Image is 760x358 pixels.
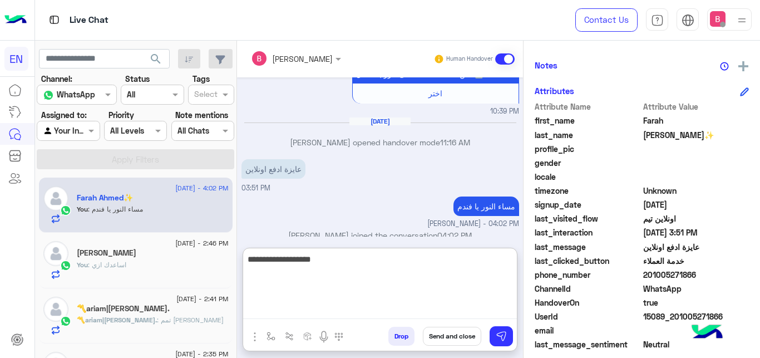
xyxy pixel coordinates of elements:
[4,8,27,32] img: Logo
[241,229,519,241] p: [PERSON_NAME] joined the conversation
[643,297,749,308] span: true
[388,327,414,346] button: Drop
[428,89,442,98] span: اختر
[423,327,481,346] button: Send and close
[77,205,88,213] span: You
[446,55,493,63] small: Human Handover
[427,219,519,229] span: [PERSON_NAME] - 04:02 PM
[317,330,330,344] img: send voice note
[453,197,519,216] p: 25/8/2025, 4:02 PM
[157,316,224,324] span: تمم اوكاي شكرا
[125,73,150,85] label: Status
[643,283,749,295] span: 2
[643,171,749,183] span: null
[267,332,275,341] img: select flow
[535,60,557,70] h6: Notes
[535,213,641,224] span: last_visited_flow
[643,101,749,112] span: Attribute Value
[643,241,749,253] span: عايزة ادفع اونلاين
[535,185,641,197] span: timezone
[88,205,143,213] span: مساء النور يا فندم
[175,183,228,193] span: [DATE] - 4:02 PM
[241,184,270,192] span: 03:51 PM
[535,86,574,96] h6: Attributes
[303,332,312,341] img: create order
[142,49,170,73] button: search
[193,88,218,102] div: Select
[77,316,157,324] span: 〽️ariam|[PERSON_NAME].
[496,331,507,342] img: send message
[535,199,641,210] span: signup_date
[688,313,727,352] img: hulul-logo.png
[280,327,299,345] button: Trigger scenario
[4,47,28,71] div: EN
[535,269,641,281] span: phone_number
[535,283,641,295] span: ChannelId
[643,185,749,197] span: Unknown
[651,14,664,27] img: tab
[643,129,749,141] span: Ahmed✨
[77,304,170,313] h5: 〽️ariam|مريم.
[149,52,162,66] span: search
[60,205,71,216] img: WhatsApp
[334,332,343,341] img: make a call
[70,13,108,28] p: Live Chat
[43,241,68,266] img: defaultAdmin.png
[643,311,749,322] span: 15089_201005271866
[60,260,71,271] img: WhatsApp
[175,238,228,248] span: [DATE] - 2:46 PM
[175,109,228,121] label: Note mentions
[535,241,641,253] span: last_message
[43,297,68,322] img: defaultAdmin.png
[88,261,126,269] span: اساعدك ازي
[643,157,749,169] span: null
[575,8,638,32] a: Contact Us
[262,327,280,345] button: select flow
[643,269,749,281] span: 201005271866
[535,171,641,183] span: locale
[646,8,668,32] a: tab
[738,61,748,71] img: add
[643,199,749,210] span: 2025-02-25T14:09:35.055Z
[735,13,749,27] img: profile
[643,213,749,224] span: اونلاين تيم
[535,255,641,267] span: last_clicked_button
[535,101,641,112] span: Attribute Name
[193,73,210,85] label: Tags
[41,73,72,85] label: Channel:
[643,227,749,238] span: 2025-08-25T12:51:24.144Z
[535,339,641,350] span: last_message_sentiment
[643,325,749,336] span: null
[41,109,87,121] label: Assigned to:
[43,186,68,211] img: defaultAdmin.png
[108,109,134,121] label: Priority
[720,62,729,71] img: notes
[535,311,641,322] span: UserId
[535,325,641,336] span: email
[643,339,749,350] span: 0
[60,316,71,327] img: WhatsApp
[710,11,726,27] img: userImage
[535,115,641,126] span: first_name
[437,231,472,240] span: 04:02 PM
[643,115,749,126] span: Farah
[37,149,234,169] button: Apply Filters
[490,106,519,117] span: 10:39 PM
[535,297,641,308] span: HandoverOn
[47,13,61,27] img: tab
[682,14,694,27] img: tab
[440,138,470,147] span: 11:16 AM
[299,327,317,345] button: create order
[176,294,228,304] span: [DATE] - 2:41 PM
[535,157,641,169] span: gender
[77,248,136,258] h5: Mahmoud Algadory
[77,261,88,269] span: You
[643,255,749,267] span: خدمة العملاء
[535,143,641,155] span: profile_pic
[349,117,411,125] h6: [DATE]
[535,227,641,238] span: last_interaction
[535,129,641,141] span: last_name
[241,136,519,148] p: [PERSON_NAME] opened handover mode
[77,193,133,203] h5: Farah Ahmed✨
[248,330,261,344] img: send attachment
